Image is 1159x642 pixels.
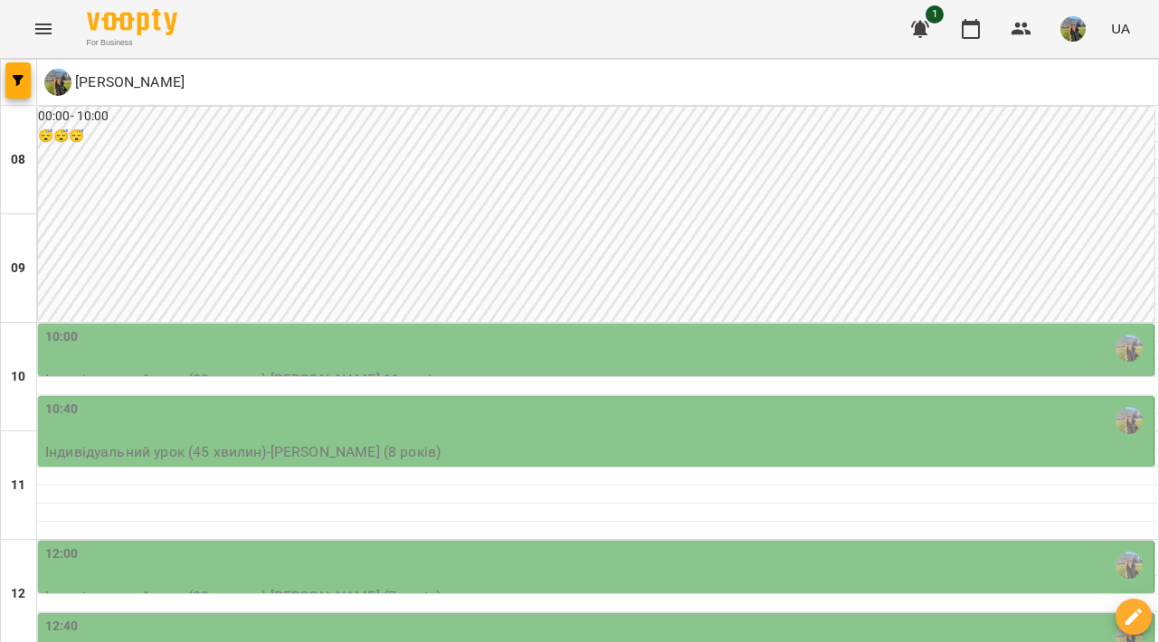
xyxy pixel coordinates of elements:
[11,150,25,170] h6: 08
[38,127,1154,146] h6: 😴😴😴
[1111,19,1130,38] span: UA
[11,584,25,604] h6: 12
[38,107,1154,127] h6: 00:00 - 10:00
[1116,407,1143,434] img: Шамайло Наталія Миколаївна
[22,7,65,51] button: Menu
[11,259,25,279] h6: 09
[87,9,177,35] img: Voopty Logo
[11,476,25,496] h6: 11
[44,69,71,96] img: Ш
[45,617,79,637] label: 12:40
[1060,16,1086,42] img: f0a73d492ca27a49ee60cd4b40e07bce.jpeg
[1116,335,1143,362] img: Шамайло Наталія Миколаївна
[45,544,79,564] label: 12:00
[1116,552,1143,579] img: Шамайло Наталія Миколаївна
[87,37,177,49] span: For Business
[45,441,1150,463] p: Індивідуальний урок (45 хвилин) - [PERSON_NAME] (8 років)
[44,69,185,96] a: Ш [PERSON_NAME]
[45,369,1150,391] p: Індивідуальний урок (30 хвилин) - [PERSON_NAME] 11 років
[926,5,944,24] span: 1
[45,586,1150,608] p: Індивідуальний урок (30 хвилин) - [PERSON_NAME] (7 років)
[45,400,79,420] label: 10:40
[1104,12,1137,45] button: UA
[45,327,79,347] label: 10:00
[11,367,25,387] h6: 10
[71,71,185,93] p: [PERSON_NAME]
